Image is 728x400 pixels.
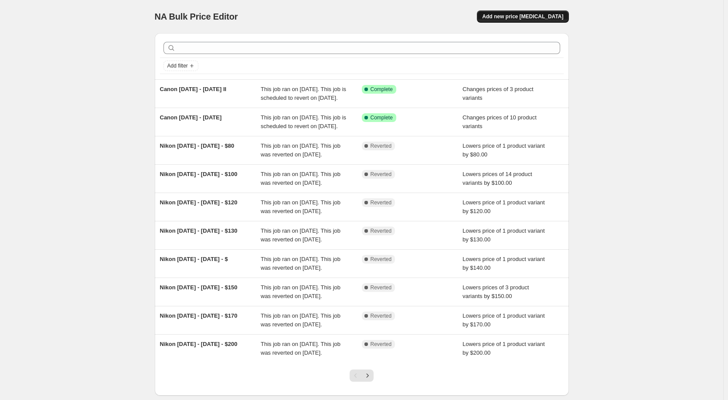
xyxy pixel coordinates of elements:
[261,199,340,214] span: This job ran on [DATE]. This job was reverted on [DATE].
[160,199,238,206] span: Nikon [DATE] - [DATE] - $120
[160,341,238,347] span: Nikon [DATE] - [DATE] - $200
[160,142,235,149] span: Nikon [DATE] - [DATE] - $80
[261,227,340,243] span: This job ran on [DATE]. This job was reverted on [DATE].
[463,284,529,299] span: Lowers prices of 3 product variants by $150.00
[160,114,222,121] span: Canon [DATE] - [DATE]
[261,142,340,158] span: This job ran on [DATE]. This job was reverted on [DATE].
[261,114,346,129] span: This job ran on [DATE]. This job is scheduled to revert on [DATE].
[261,312,340,328] span: This job ran on [DATE]. This job was reverted on [DATE].
[261,86,346,101] span: This job ran on [DATE]. This job is scheduled to revert on [DATE].
[463,341,545,356] span: Lowers price of 1 product variant by $200.00
[463,114,537,129] span: Changes prices of 10 product variants
[371,86,393,93] span: Complete
[261,171,340,186] span: This job ran on [DATE]. This job was reverted on [DATE].
[477,10,568,23] button: Add new price [MEDICAL_DATA]
[463,142,545,158] span: Lowers price of 1 product variant by $80.00
[261,341,340,356] span: This job ran on [DATE]. This job was reverted on [DATE].
[371,142,392,149] span: Reverted
[160,256,228,262] span: Nikon [DATE] - [DATE] - $
[463,171,532,186] span: Lowers prices of 14 product variants by $100.00
[160,312,238,319] span: Nikon [DATE] - [DATE] - $170
[371,312,392,319] span: Reverted
[167,62,188,69] span: Add filter
[482,13,563,20] span: Add new price [MEDICAL_DATA]
[371,256,392,263] span: Reverted
[160,171,238,177] span: Nikon [DATE] - [DATE] - $100
[371,199,392,206] span: Reverted
[261,256,340,271] span: This job ran on [DATE]. This job was reverted on [DATE].
[261,284,340,299] span: This job ran on [DATE]. This job was reverted on [DATE].
[350,369,374,382] nav: Pagination
[155,12,238,21] span: NA Bulk Price Editor
[463,227,545,243] span: Lowers price of 1 product variant by $130.00
[371,284,392,291] span: Reverted
[371,227,392,234] span: Reverted
[160,284,238,291] span: Nikon [DATE] - [DATE] - $150
[371,341,392,348] span: Reverted
[160,227,238,234] span: Nikon [DATE] - [DATE] - $130
[371,171,392,178] span: Reverted
[463,86,534,101] span: Changes prices of 3 product variants
[463,312,545,328] span: Lowers price of 1 product variant by $170.00
[361,369,374,382] button: Next
[463,256,545,271] span: Lowers price of 1 product variant by $140.00
[463,199,545,214] span: Lowers price of 1 product variant by $120.00
[371,114,393,121] span: Complete
[163,61,198,71] button: Add filter
[160,86,227,92] span: Canon [DATE] - [DATE] II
